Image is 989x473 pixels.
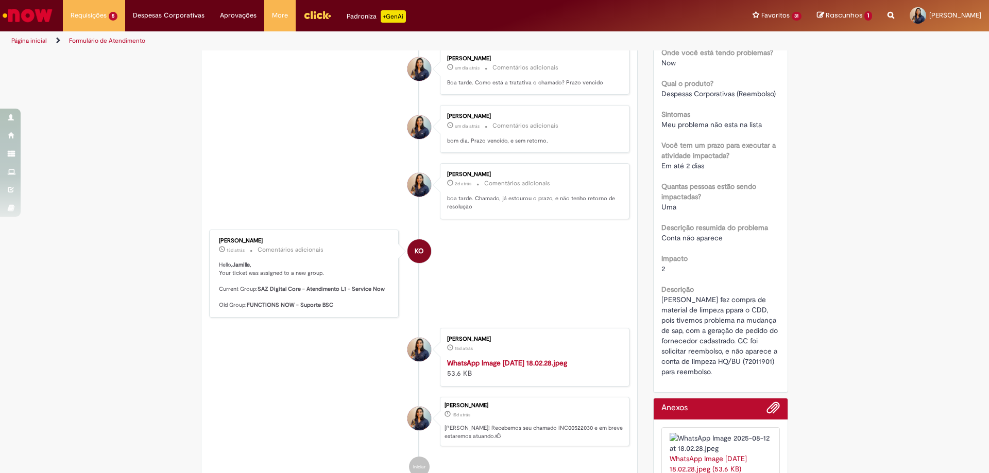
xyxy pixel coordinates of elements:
div: Jamille Teixeira Rocha [407,338,431,361]
ul: Trilhas de página [8,31,652,50]
time: 26/08/2025 08:16:20 [455,123,480,129]
span: Uma [661,202,676,212]
div: 53.6 KB [447,358,619,378]
span: 2d atrás [455,181,471,187]
small: Comentários adicionais [492,63,558,72]
small: Comentários adicionais [258,246,323,254]
span: [PERSON_NAME] fez compra de material de limpeza ppara o CDD, pois tivemos problema na mudança de ... [661,295,780,376]
b: FUNCTIONS NOW - Suporte BSC [247,301,333,309]
time: 12/08/2025 18:02:53 [452,412,470,418]
span: Aprovações [220,10,257,21]
b: Descrição [661,285,694,294]
div: [PERSON_NAME] [219,238,390,244]
div: Jamille Teixeira Rocha [407,173,431,197]
span: 31 [792,12,802,21]
div: Kalliandru Oliveira [407,239,431,263]
span: 15d atrás [455,345,473,352]
span: um dia atrás [455,123,480,129]
span: 1 [864,11,872,21]
p: Boa tarde. Como está a tratativa o chamado? Prazo vencido [447,79,619,87]
h2: Anexos [661,404,688,413]
div: Jamille Teixeira Rocha [407,407,431,430]
a: Rascunhos [817,11,872,21]
p: +GenAi [381,10,406,23]
b: SAZ Digital Core - Atendimento L1 - Service Now [258,285,385,293]
span: More [272,10,288,21]
span: Conta não aparece [661,233,723,242]
p: boa tarde. Chamado, já estourou o prazo, e não tenho retorno de resolução [447,195,619,211]
span: Meu problema não esta na lista [661,120,762,129]
time: 26/08/2025 15:58:57 [455,65,480,71]
time: 12/08/2025 18:02:50 [455,345,473,352]
button: Adicionar anexos [766,401,780,419]
span: Requisições [71,10,107,21]
span: Now [661,58,676,67]
img: click_logo_yellow_360x200.png [303,7,331,23]
b: Sintomas [661,110,690,119]
div: [PERSON_NAME] [447,336,619,342]
a: WhatsApp Image [DATE] 18.02.28.jpeg [447,358,567,367]
span: Despesas Corporativas (Reembolso) [661,89,776,98]
span: 5 [109,12,117,21]
b: Onde você está tendo problemas? [661,48,773,57]
span: 13d atrás [227,247,245,253]
div: Jamille Teixeira Rocha [407,57,431,81]
time: 14/08/2025 18:02:33 [227,247,245,253]
a: Página inicial [11,37,47,45]
img: ServiceNow [1,5,54,26]
img: WhatsApp Image 2025-08-12 at 18.02.28.jpeg [670,433,772,453]
span: Despesas Corporativas [133,10,204,21]
div: [PERSON_NAME] [447,56,619,62]
span: 2 [661,264,665,273]
b: Quantas pessoas estão sendo impactadas? [661,182,756,201]
div: Padroniza [347,10,406,23]
b: Jamille [232,261,250,269]
p: Hello, , Your ticket was assigned to a new group. Current Group: Old Group: [219,261,390,309]
p: [PERSON_NAME]! Recebemos seu chamado INC00522030 e em breve estaremos atuando. [445,424,624,440]
span: 15d atrás [452,412,470,418]
div: Jamille Teixeira Rocha [407,115,431,139]
a: Formulário de Atendimento [69,37,145,45]
time: 25/08/2025 17:20:40 [455,181,471,187]
span: Em até 2 dias [661,161,704,170]
span: Favoritos [761,10,790,21]
span: [PERSON_NAME] [929,11,981,20]
li: Jamille Teixeira Rocha [209,397,629,446]
div: [PERSON_NAME] [447,171,619,178]
span: Rascunhos [826,10,863,20]
p: bom dia. Prazo vencido, e sem retorno. [447,137,619,145]
b: Impacto [661,254,688,263]
small: Comentários adicionais [484,179,550,188]
div: [PERSON_NAME] [447,113,619,119]
span: KO [415,239,423,264]
b: Descrição resumida do problema [661,223,768,232]
small: Comentários adicionais [492,121,558,130]
b: Você tem um prazo para executar a atividade impactada? [661,141,776,160]
span: um dia atrás [455,65,480,71]
div: [PERSON_NAME] [445,402,624,409]
b: Qual o produto? [661,79,713,88]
